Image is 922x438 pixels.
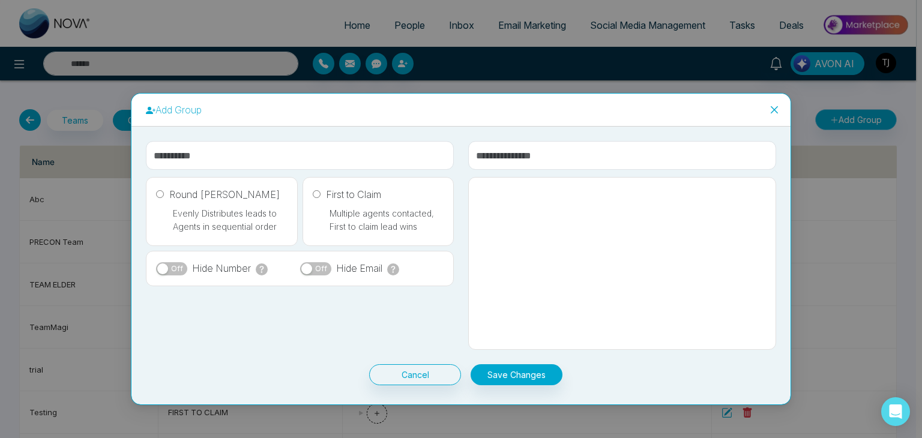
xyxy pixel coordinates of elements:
[315,202,444,233] p: Multiple agents contacted, First to claim lead wins
[369,364,461,385] button: Cancel
[158,202,288,233] p: Evenly Distributes leads to Agents in sequential order
[881,397,910,426] div: Open Intercom Messenger
[758,94,791,126] button: Close
[146,103,776,116] p: Add Group
[770,105,779,115] span: close
[156,187,280,202] label: Round [PERSON_NAME]
[471,364,562,385] button: Save Changes
[171,262,183,275] span: Off
[156,190,164,198] input: Round [PERSON_NAME]
[192,261,268,276] label: Hide Number
[313,190,321,198] input: First to Claim
[336,261,399,276] label: Hide Email
[315,262,327,275] span: Off
[313,187,381,202] label: First to Claim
